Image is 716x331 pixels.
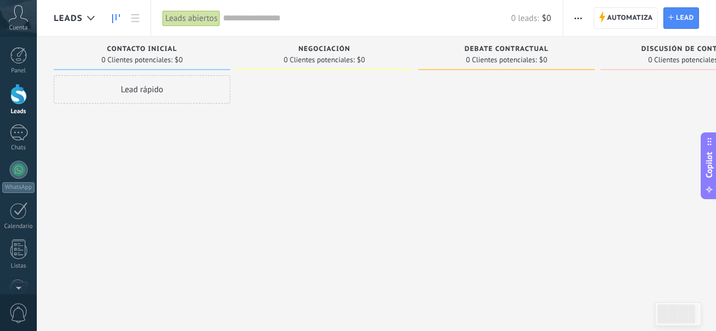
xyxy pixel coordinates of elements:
[539,57,547,63] span: $0
[59,45,225,55] div: Contacto inicial
[466,57,537,63] span: 0 Clientes potenciales:
[607,8,653,28] span: Automatiza
[107,45,177,53] span: Contacto inicial
[704,152,715,178] span: Copilot
[663,7,699,29] a: Lead
[9,24,28,32] span: Cuenta
[594,7,658,29] a: Automatiza
[542,13,551,24] span: $0
[298,45,350,53] span: Negociación
[101,57,172,63] span: 0 Clientes potenciales:
[242,45,407,55] div: Negociación
[465,45,548,53] span: Debate contractual
[676,8,694,28] span: Lead
[2,182,35,193] div: WhatsApp
[2,223,35,230] div: Calendario
[511,13,539,24] span: 0 leads:
[126,7,145,29] a: Lista
[424,45,589,55] div: Debate contractual
[54,75,230,104] div: Lead rápido
[2,108,35,115] div: Leads
[570,7,586,29] button: Más
[357,57,365,63] span: $0
[175,57,183,63] span: $0
[2,144,35,152] div: Chats
[162,10,220,27] div: Leads abiertos
[106,7,126,29] a: Leads
[284,57,354,63] span: 0 Clientes potenciales:
[54,13,83,24] span: Leads
[2,263,35,270] div: Listas
[2,67,35,75] div: Panel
